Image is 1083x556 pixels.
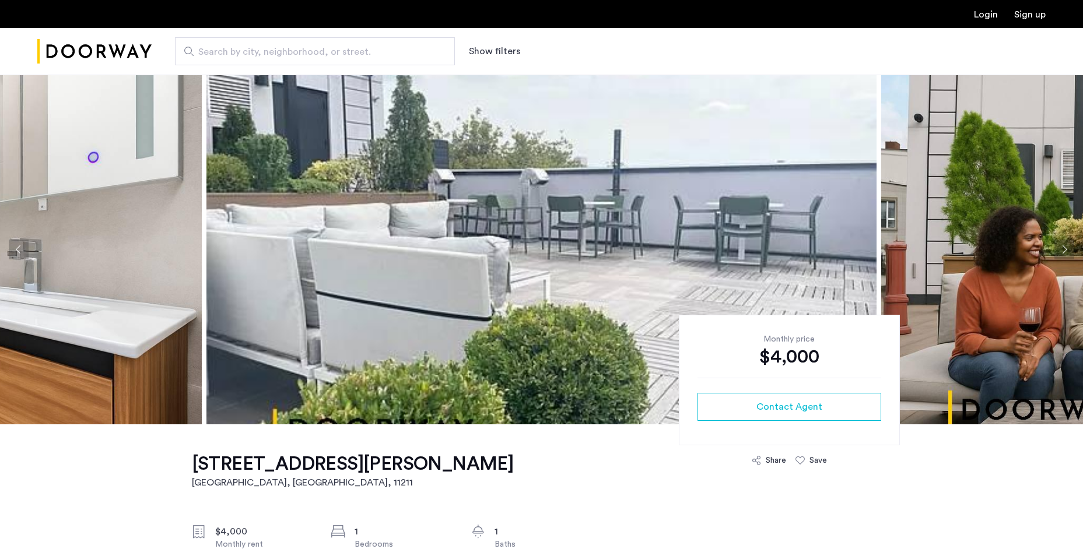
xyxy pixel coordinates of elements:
h1: [STREET_ADDRESS][PERSON_NAME] [192,452,514,476]
button: Next apartment [1054,240,1074,259]
h2: [GEOGRAPHIC_DATA], [GEOGRAPHIC_DATA] , 11211 [192,476,514,490]
button: Show or hide filters [469,44,520,58]
a: Registration [1014,10,1046,19]
a: [STREET_ADDRESS][PERSON_NAME][GEOGRAPHIC_DATA], [GEOGRAPHIC_DATA], 11211 [192,452,514,490]
img: apartment [206,75,877,424]
button: button [698,393,881,421]
a: Login [974,10,998,19]
div: Share [766,455,786,466]
div: Bedrooms [355,539,453,550]
div: 1 [355,525,453,539]
div: Monthly price [698,333,881,345]
div: Monthly rent [215,539,313,550]
button: Previous apartment [9,240,29,259]
span: Search by city, neighborhood, or street. [198,45,422,59]
span: Contact Agent [756,400,822,414]
div: Baths [495,539,593,550]
div: Save [809,455,827,466]
input: Apartment Search [175,37,455,65]
a: Cazamio Logo [37,30,152,73]
div: 1 [495,525,593,539]
img: logo [37,30,152,73]
div: $4,000 [698,345,881,368]
div: $4,000 [215,525,313,539]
